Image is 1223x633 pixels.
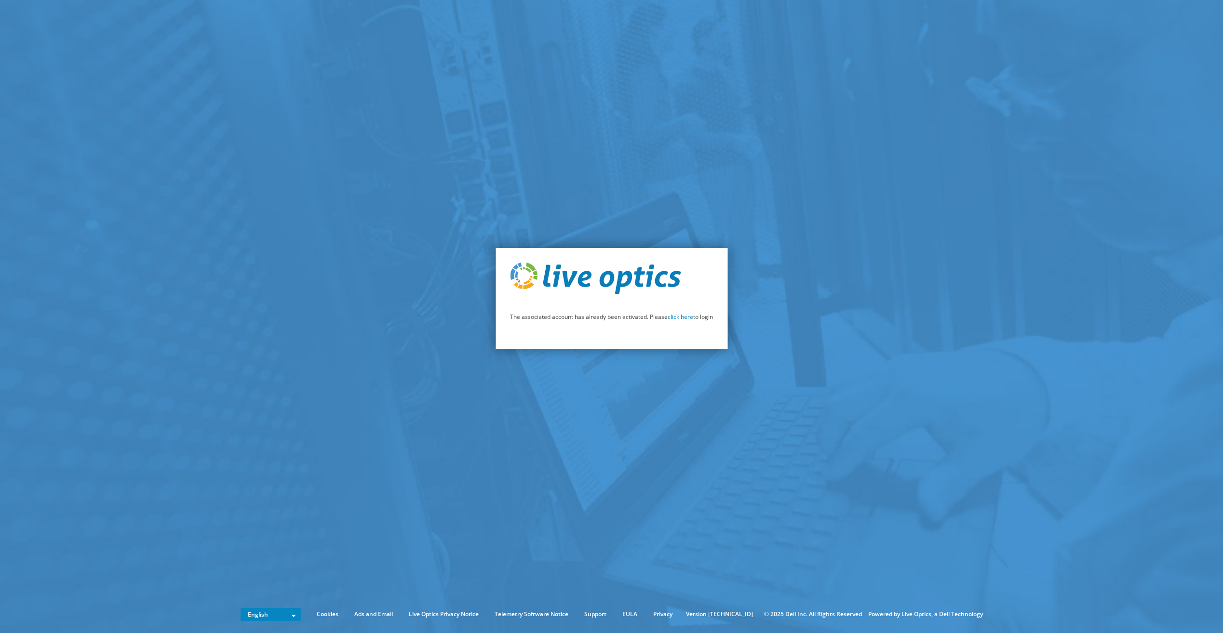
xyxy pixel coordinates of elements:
li: Powered by Live Optics, a Dell Technology [868,609,983,620]
li: © 2025 Dell Inc. All Rights Reserved [759,609,867,620]
a: click here [668,313,693,321]
li: Version [TECHNICAL_ID] [681,609,758,620]
a: Telemetry Software Notice [487,609,576,620]
p: The associated account has already been activated. Please to login [510,312,713,322]
a: Live Optics Privacy Notice [402,609,486,620]
a: Ads and Email [347,609,400,620]
a: Support [577,609,614,620]
a: EULA [615,609,645,620]
a: Privacy [646,609,680,620]
img: live_optics_svg.svg [510,263,681,294]
a: Cookies [309,609,346,620]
